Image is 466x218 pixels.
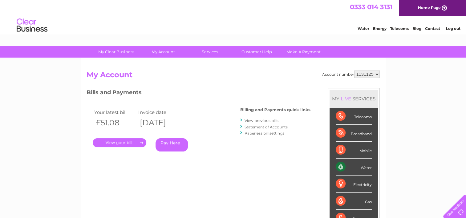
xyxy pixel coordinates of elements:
[446,26,460,31] a: Log out
[93,138,146,147] a: .
[231,46,282,58] a: Customer Help
[336,159,372,176] div: Water
[336,176,372,192] div: Electricity
[240,107,310,112] h4: Billing and Payments quick links
[138,46,188,58] a: My Account
[350,3,392,11] a: 0333 014 3131
[358,26,369,31] a: Water
[336,193,372,210] div: Gas
[336,125,372,142] div: Broadband
[91,46,142,58] a: My Clear Business
[425,26,440,31] a: Contact
[336,108,372,125] div: Telecoms
[322,71,380,78] div: Account number
[390,26,409,31] a: Telecoms
[245,125,288,129] a: Statement of Accounts
[93,116,137,129] th: £51.08
[184,46,235,58] a: Services
[93,108,137,116] td: Your latest bill
[245,118,278,123] a: View previous bills
[278,46,329,58] a: Make A Payment
[87,88,310,99] h3: Bills and Payments
[330,90,378,107] div: MY SERVICES
[16,16,48,35] img: logo.png
[373,26,387,31] a: Energy
[87,71,380,82] h2: My Account
[339,96,352,102] div: LIVE
[156,138,188,151] a: Pay Here
[412,26,421,31] a: Blog
[88,3,379,30] div: Clear Business is a trading name of Verastar Limited (registered in [GEOGRAPHIC_DATA] No. 3667643...
[137,116,181,129] th: [DATE]
[245,131,284,135] a: Paperless bill settings
[336,142,372,159] div: Mobile
[137,108,181,116] td: Invoice date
